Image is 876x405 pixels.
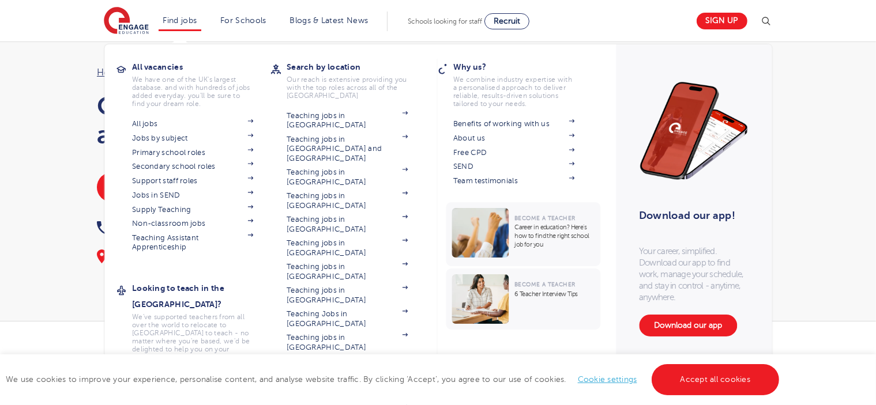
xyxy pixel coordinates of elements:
p: Our reach is extensive providing you with the top roles across all of the [GEOGRAPHIC_DATA] [287,75,408,100]
a: For Schools [220,16,266,25]
a: Recruit [484,13,529,29]
img: Engage Education [104,7,149,36]
a: Teaching jobs in [GEOGRAPHIC_DATA] [287,111,408,130]
a: Jobs by subject [132,134,253,143]
a: Download the app on the App Store [97,172,260,202]
a: Home [97,67,123,78]
a: Jobs in SEND [132,191,253,200]
a: 0333 800 7800 [97,219,232,237]
h3: Search by location [287,59,425,75]
a: Teaching jobs in [GEOGRAPHIC_DATA] [287,191,408,210]
span: Become a Teacher [514,215,575,221]
p: Your career, simplified. Download our app to find work, manage your schedule, and stay in control... [639,245,749,303]
a: Teaching jobs in [GEOGRAPHIC_DATA] and [GEOGRAPHIC_DATA] [287,135,408,163]
a: Secondary school roles [132,162,253,171]
a: Cookie settings [578,375,637,384]
a: Search by locationOur reach is extensive providing you with the top roles across all of the [GEOG... [287,59,425,100]
a: All jobs [132,119,253,128]
span: We use cookies to improve your experience, personalise content, and analyse website traffic. By c... [6,375,782,384]
a: Non-classroom jobs [132,219,253,228]
a: Teaching jobs in [GEOGRAPHIC_DATA] [287,239,408,258]
a: Become a Teacher6 Teacher Interview Tips [446,268,603,330]
a: All vacanciesWe have one of the UK's largest database. and with hundreds of jobs added everyday. ... [132,59,270,108]
a: Teaching jobs in [GEOGRAPHIC_DATA] [287,262,408,281]
span: Recruit [494,17,520,25]
a: Supply Teaching [132,205,253,214]
a: Teaching Assistant Apprenticeship [132,233,253,252]
a: Blogs & Latest News [290,16,369,25]
nav: breadcrumb [97,65,427,80]
h3: Why us? [453,59,592,75]
p: We've supported teachers from all over the world to relocate to [GEOGRAPHIC_DATA] to teach - no m... [132,313,253,361]
a: Free CPD [453,148,574,157]
a: SEND [453,162,574,171]
a: Find jobs [163,16,197,25]
a: Teaching Jobs in [GEOGRAPHIC_DATA] [287,309,408,328]
a: Download our app [639,315,737,336]
h3: Download our app! [639,203,743,228]
span: Schools looking for staff [408,17,482,25]
h1: Check out the EngageNow app! [97,92,427,149]
p: 6 Teacher Interview Tips [514,290,595,298]
a: Become a TeacherCareer in education? Here’s how to find the right school job for you [446,202,603,266]
p: Career in education? Here’s how to find the right school job for you [514,223,595,249]
p: We combine industry expertise with a personalised approach to deliver reliable, results-driven so... [453,75,574,108]
a: Teaching jobs in [GEOGRAPHIC_DATA] [287,168,408,187]
a: Support staff roles [132,176,253,186]
a: Sign up [697,13,747,29]
div: Discover smarter job searching and effortless daily supply management - download our app [DATE] a... [97,249,427,298]
p: We have one of the UK's largest database. and with hundreds of jobs added everyday. you'll be sur... [132,75,253,108]
a: About us [453,134,574,143]
a: Teaching jobs in [GEOGRAPHIC_DATA] [287,215,408,234]
h3: Looking to teach in the [GEOGRAPHIC_DATA]? [132,280,270,312]
a: Team testimonials [453,176,574,186]
a: Looking to teach in the [GEOGRAPHIC_DATA]?We've supported teachers from all over the world to rel... [132,280,270,361]
a: Primary school roles [132,148,253,157]
h3: All vacancies [132,59,270,75]
a: Benefits of working with us [453,119,574,128]
a: Why us?We combine industry expertise with a personalised approach to deliver reliable, results-dr... [453,59,592,108]
a: Accept all cookies [652,364,780,395]
span: Become a Teacher [514,281,575,287]
a: Teaching jobs in [GEOGRAPHIC_DATA] [287,286,408,305]
a: Teaching jobs in [GEOGRAPHIC_DATA] [287,333,408,352]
